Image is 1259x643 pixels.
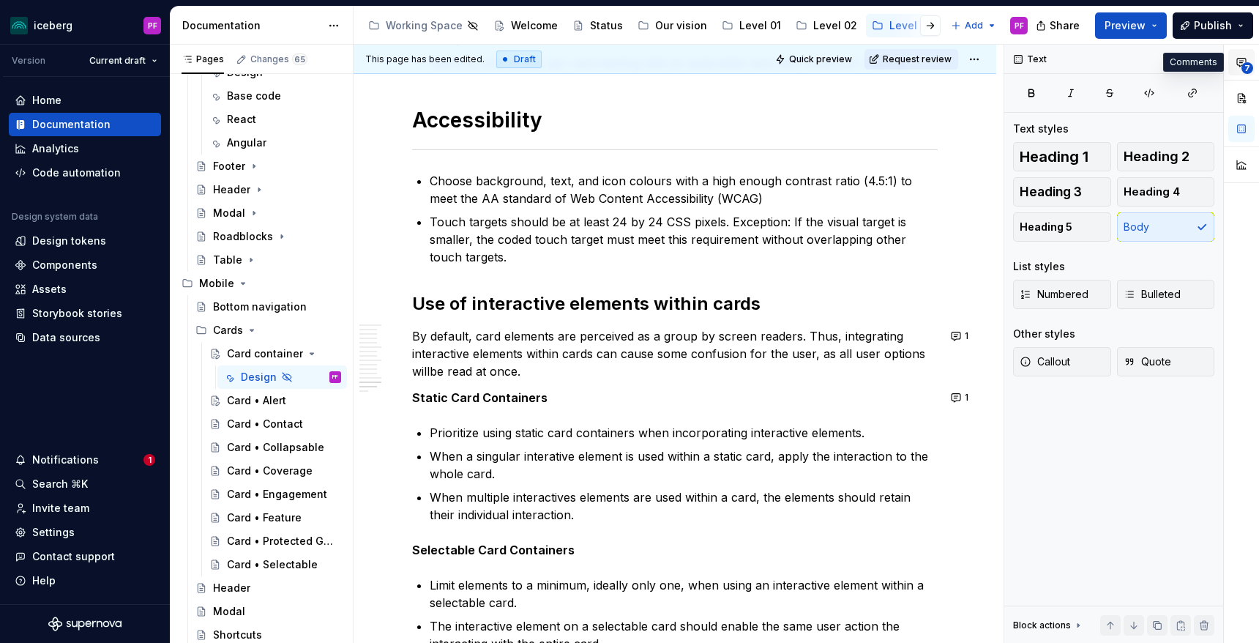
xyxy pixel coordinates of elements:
[3,10,167,41] button: icebergPF
[213,206,245,220] div: Modal
[213,253,242,267] div: Table
[190,319,347,342] div: Cards
[771,49,859,70] button: Quick preview
[9,569,161,592] button: Help
[889,18,933,33] div: Level 03
[213,628,262,642] div: Shortcuts
[32,573,56,588] div: Help
[12,55,45,67] div: Version
[190,178,347,201] a: Header
[1117,280,1215,309] button: Bulleted
[190,248,347,272] a: Table
[1124,354,1171,369] span: Quote
[190,201,347,225] a: Modal
[1013,177,1111,207] button: Heading 3
[430,213,938,266] p: Touch targets should be at least 24 by 24 CSS pixels. Exception: If the visual target is smaller,...
[1124,149,1189,164] span: Heading 2
[32,477,88,491] div: Search ⌘K
[227,417,303,431] div: Card • Contact
[1117,177,1215,207] button: Heading 4
[89,55,146,67] span: Current draft
[190,225,347,248] a: Roadblocks
[213,229,273,244] div: Roadblocks
[203,506,347,529] a: Card • Feature
[213,581,250,595] div: Header
[412,329,929,379] commenthighlight: By default, card elements are perceived as a group by screen readers. Thus, integrating interacti...
[32,282,67,297] div: Assets
[1013,615,1084,636] div: Block actions
[227,346,303,361] div: Card container
[1013,280,1111,309] button: Numbered
[946,387,975,408] button: 1
[9,545,161,568] button: Contact support
[412,293,761,314] strong: Use of interactive elements within cards
[430,364,520,379] commenthighlight: be read at once.
[227,112,256,127] div: React
[1124,185,1180,199] span: Heading 4
[203,436,347,459] a: Card • Collapsable
[1013,142,1111,171] button: Heading 1
[883,53,952,65] span: Request review
[412,390,548,405] strong: Static Card Containers
[790,14,863,37] a: Level 02
[386,18,463,33] div: Working Space
[1015,20,1024,31] div: PF
[203,84,347,108] a: Base code
[1050,18,1080,33] span: Share
[9,113,161,136] a: Documentation
[203,342,347,365] a: Card container
[227,464,313,478] div: Card • Coverage
[9,448,161,472] button: Notifications1
[716,14,787,37] a: Level 01
[213,323,243,338] div: Cards
[176,272,347,295] div: Mobile
[1117,142,1215,171] button: Heading 2
[946,15,1001,36] button: Add
[83,51,164,71] button: Current draft
[203,389,347,412] a: Card • Alert
[1013,259,1065,274] div: List styles
[1194,18,1232,33] span: Publish
[9,521,161,544] a: Settings
[48,617,122,631] svg: Supernova Logo
[430,172,938,207] p: Choose background, text, and icon colours with a high enough contrast ratio (4.5:1) to meet the A...
[203,529,347,553] a: Card • Protected Good
[9,253,161,277] a: Components
[9,278,161,301] a: Assets
[32,258,97,272] div: Components
[32,166,121,180] div: Code automation
[227,557,318,572] div: Card • Selectable
[590,18,623,33] div: Status
[9,326,161,349] a: Data sources
[1020,185,1082,199] span: Heading 3
[412,107,938,133] h1: Accessibility
[9,161,161,185] a: Code automation
[182,53,224,65] div: Pages
[1173,12,1253,39] button: Publish
[1020,149,1088,164] span: Heading 1
[10,17,28,34] img: 418c6d47-6da6-4103-8b13-b5999f8989a1.png
[1020,220,1072,234] span: Heading 5
[362,14,485,37] a: Working Space
[227,393,286,408] div: Card • Alert
[32,117,111,132] div: Documentation
[1105,18,1146,33] span: Preview
[9,137,161,160] a: Analytics
[9,89,161,112] a: Home
[12,211,98,223] div: Design system data
[511,18,558,33] div: Welcome
[430,576,938,612] p: Limit elements to a minimum, ideally only one, when using an interactive element within a selecta...
[332,370,338,384] div: PF
[946,326,975,346] button: 1
[430,447,938,483] p: When a singular interative element is used within a static card, apply the interaction to the who...
[199,276,234,291] div: Mobile
[365,53,485,65] span: This page has been edited.
[190,295,347,319] a: Bottom navigation
[965,20,983,31] span: Add
[1163,53,1224,72] div: Comments
[32,93,61,108] div: Home
[9,302,161,325] a: Storybook stories
[203,108,347,131] a: React
[1020,287,1088,302] span: Numbered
